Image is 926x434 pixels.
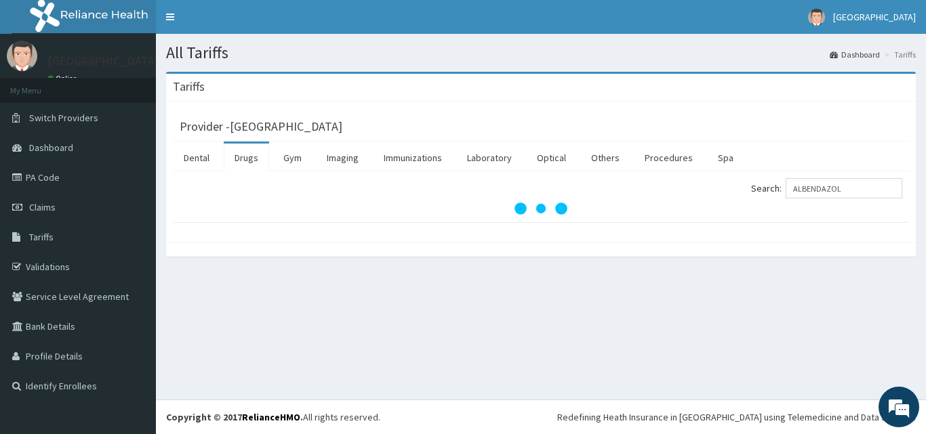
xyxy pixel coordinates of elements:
[180,121,342,133] h3: Provider - [GEOGRAPHIC_DATA]
[634,144,704,172] a: Procedures
[707,144,744,172] a: Spa
[166,44,916,62] h1: All Tariffs
[29,231,54,243] span: Tariffs
[456,144,523,172] a: Laboratory
[47,74,80,83] a: Online
[166,411,303,423] strong: Copyright © 2017 .
[526,144,577,172] a: Optical
[316,144,369,172] a: Imaging
[514,181,568,236] svg: audio-loading
[833,11,916,23] span: [GEOGRAPHIC_DATA]
[173,144,220,172] a: Dental
[7,41,37,71] img: User Image
[29,201,56,213] span: Claims
[786,178,902,198] input: Search:
[881,49,916,60] li: Tariffs
[751,178,902,198] label: Search:
[29,142,73,154] span: Dashboard
[830,49,880,60] a: Dashboard
[273,144,313,172] a: Gym
[29,112,98,124] span: Switch Providers
[224,144,269,172] a: Drugs
[557,410,916,424] div: Redefining Heath Insurance in [GEOGRAPHIC_DATA] using Telemedicine and Data Science!
[173,81,205,93] h3: Tariffs
[242,411,300,423] a: RelianceHMO
[156,399,926,434] footer: All rights reserved.
[373,144,453,172] a: Immunizations
[580,144,630,172] a: Others
[808,9,825,26] img: User Image
[47,55,159,67] p: [GEOGRAPHIC_DATA]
